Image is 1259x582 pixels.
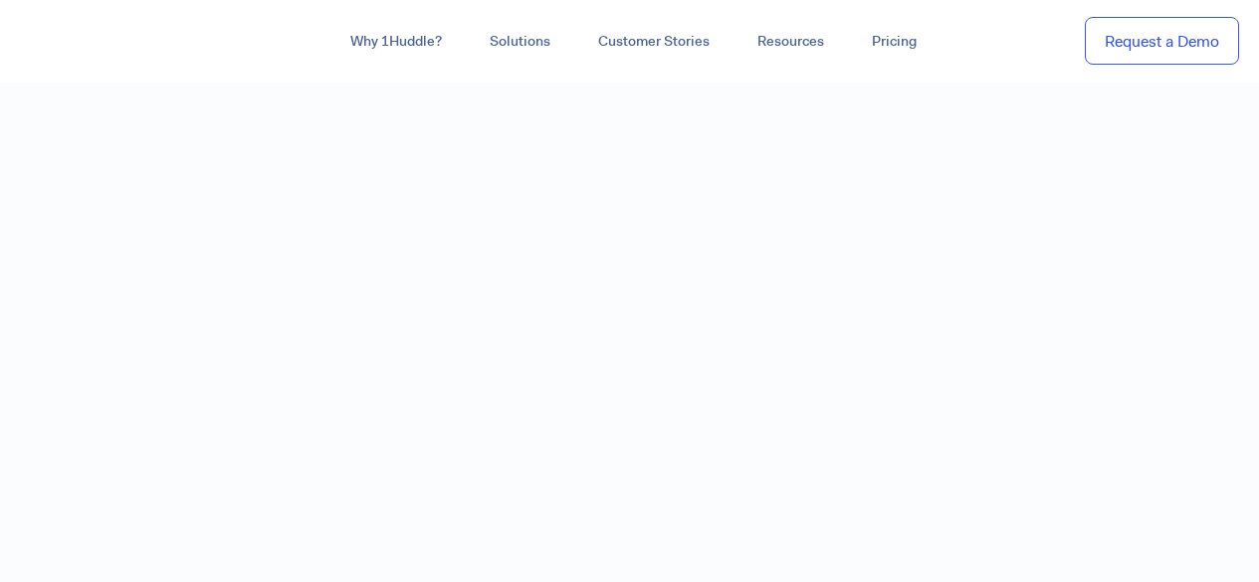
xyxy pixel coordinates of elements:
[574,24,734,60] a: Customer Stories
[848,24,941,60] a: Pricing
[1085,17,1239,66] a: Request a Demo
[20,22,162,60] img: ...
[326,24,466,60] a: Why 1Huddle?
[734,24,848,60] a: Resources
[466,24,574,60] a: Solutions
